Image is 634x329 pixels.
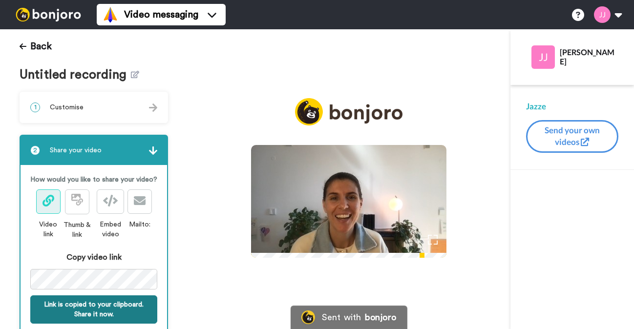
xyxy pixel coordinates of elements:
[36,220,61,239] div: Video link
[127,220,152,229] div: Mailto:
[61,220,93,240] div: Thumb & link
[301,310,315,324] img: Bonjoro Logo
[30,175,157,185] p: How would you like to share your video?
[531,45,555,69] img: Profile Image
[30,145,40,155] span: 2
[20,68,131,82] span: Untitled recording
[149,103,157,112] img: arrow.svg
[103,7,118,22] img: vm-color.svg
[30,295,157,324] button: Link is copied to your clipboard. Share it now.
[93,220,127,239] div: Embed video
[149,146,157,155] img: arrow.svg
[295,98,402,126] img: logo_full.png
[30,251,157,263] div: Copy video link
[526,101,618,112] div: Jazze
[365,313,396,322] div: bonjoro
[526,120,618,153] button: Send your own videos
[50,103,84,112] span: Customise
[560,47,618,66] div: [PERSON_NAME]
[291,306,407,329] a: Bonjoro LogoSent withbonjoro
[124,8,198,21] span: Video messaging
[428,235,438,245] img: Full screen
[20,92,168,123] div: 1Customise
[20,35,52,58] button: Back
[322,313,361,322] div: Sent with
[12,8,85,21] img: bj-logo-header-white.svg
[30,103,40,112] span: 1
[50,145,102,155] span: Share your video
